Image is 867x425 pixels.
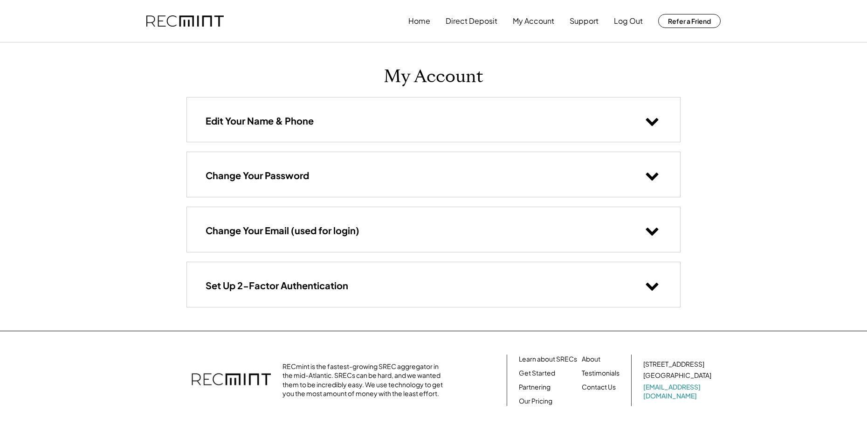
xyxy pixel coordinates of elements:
h3: Change Your Password [206,169,309,181]
a: Learn about SRECs [519,355,577,364]
img: recmint-logotype%403x.png [192,364,271,397]
button: Log Out [614,12,643,30]
div: [GEOGRAPHIC_DATA] [643,371,711,380]
img: recmint-logotype%403x.png [146,15,224,27]
a: Our Pricing [519,397,552,406]
a: Get Started [519,369,555,378]
button: Support [570,12,599,30]
a: Partnering [519,383,550,392]
div: RECmint is the fastest-growing SREC aggregator in the mid-Atlantic. SRECs can be hard, and we wan... [282,362,448,398]
h3: Edit Your Name & Phone [206,115,314,127]
a: Testimonials [582,369,619,378]
a: Contact Us [582,383,616,392]
button: My Account [513,12,554,30]
button: Home [408,12,430,30]
a: [EMAIL_ADDRESS][DOMAIN_NAME] [643,383,713,401]
h3: Set Up 2-Factor Authentication [206,279,348,292]
button: Refer a Friend [658,14,721,28]
div: [STREET_ADDRESS] [643,360,704,369]
a: About [582,355,600,364]
button: Direct Deposit [446,12,497,30]
h1: My Account [384,66,483,88]
h3: Change Your Email (used for login) [206,224,359,237]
